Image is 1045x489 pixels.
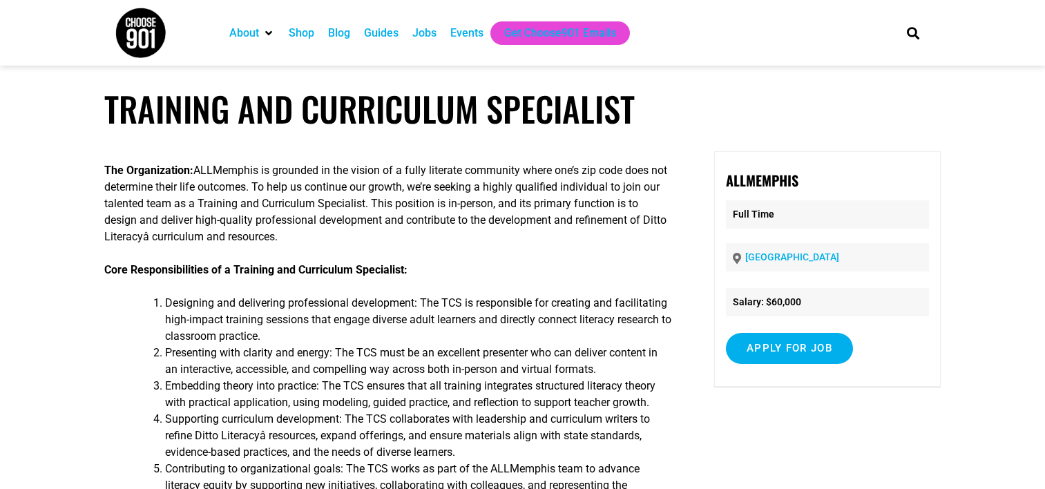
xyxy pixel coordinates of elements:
[412,25,437,41] a: Jobs
[104,164,193,177] strong: The Organization:
[726,288,929,316] li: Salary: $60,000
[165,295,672,345] li: Designing and delivering professional development: The TCS is responsible for creating and facili...
[104,88,940,129] h1: Training and Curriculum Specialist
[222,21,282,45] div: About
[165,345,672,378] li: Presenting with clarity and energy: The TCS must be an excellent presenter who can deliver conten...
[504,25,616,41] a: Get Choose901 Emails
[726,170,798,191] strong: ALLMemphis
[104,162,672,245] p: ALLMemphis is grounded in the vision of a fully literate community where one’s zip code does not ...
[726,200,929,229] p: Full Time
[165,378,672,411] li: Embedding theory into practice: The TCS ensures that all training integrates structured literacy ...
[901,21,924,44] div: Search
[229,25,259,41] a: About
[726,333,853,364] input: Apply for job
[165,411,672,461] li: Supporting curriculum development: The TCS collaborates with leadership and curriculum writers to...
[104,263,408,276] strong: Core Responsibilities of a Training and Curriculum Specialist:
[745,251,839,262] a: [GEOGRAPHIC_DATA]
[328,25,350,41] a: Blog
[450,25,483,41] a: Events
[364,25,399,41] a: Guides
[289,25,314,41] a: Shop
[222,21,883,45] nav: Main nav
